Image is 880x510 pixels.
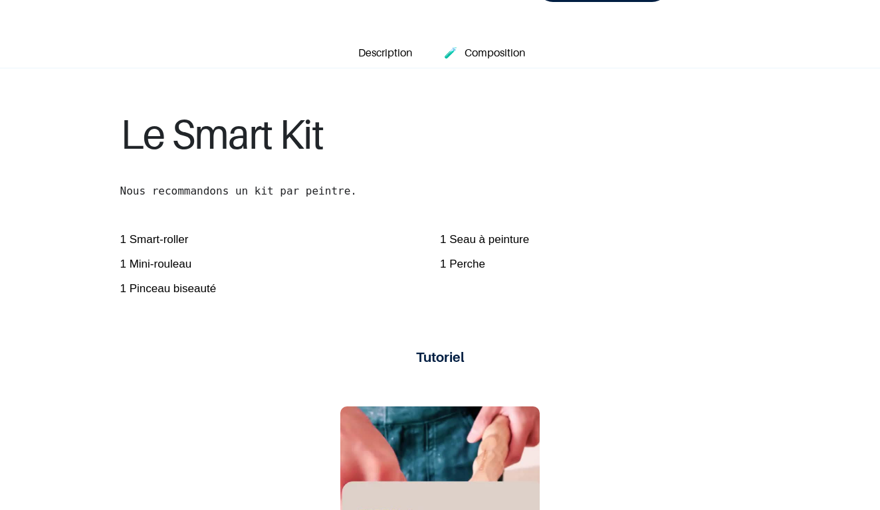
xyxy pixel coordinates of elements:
[440,224,760,248] span: 1 Seau à peinture
[120,248,440,273] span: 1 Mini-rouleau
[120,273,440,297] span: 1 Pinceau biseauté
[444,46,457,59] span: 🧪
[358,46,412,59] span: Description
[440,248,760,273] span: 1 Perche
[120,109,323,158] font: Le Smart Kit
[465,46,525,59] span: Composition
[120,185,357,197] span: Nous recommandons un kit par peintre.
[120,224,440,248] span: 1 Smart-roller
